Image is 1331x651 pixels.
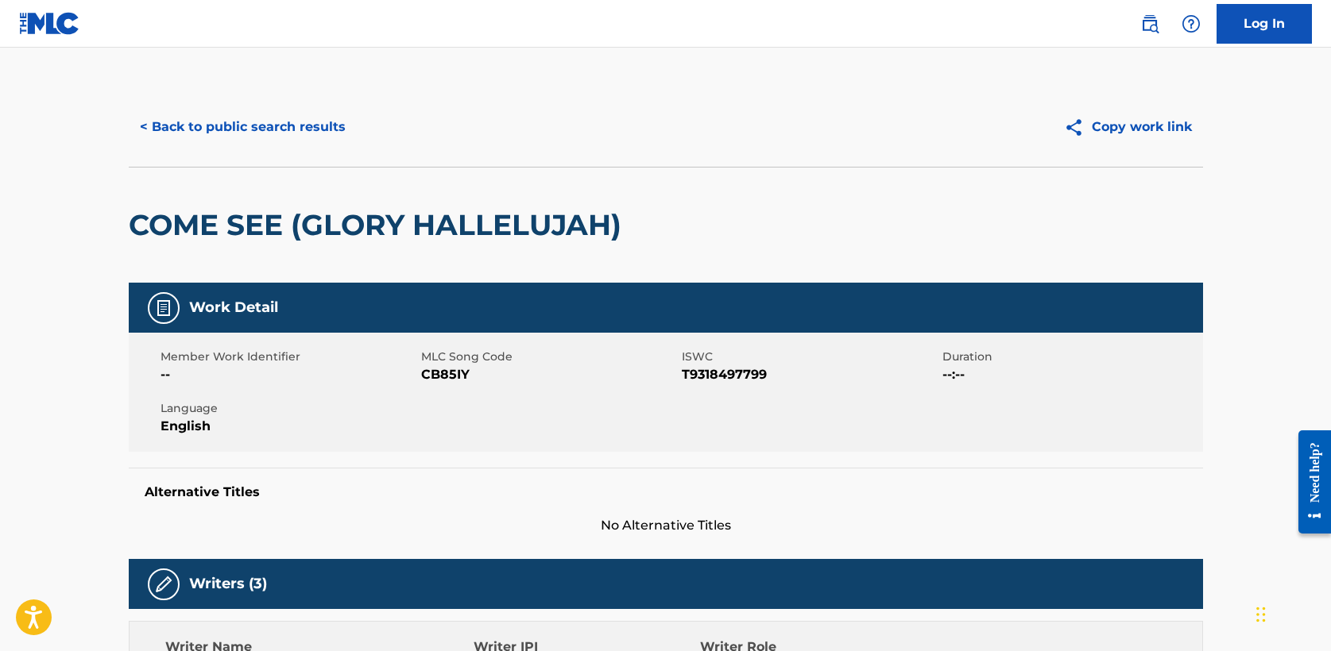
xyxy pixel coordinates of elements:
span: CB85IY [421,365,678,384]
span: No Alternative Titles [129,516,1203,535]
h5: Work Detail [189,299,278,317]
span: Language [161,400,417,417]
a: Public Search [1134,8,1166,40]
button: Copy work link [1053,107,1203,147]
iframe: Chat Widget [1252,575,1331,651]
div: Help [1175,8,1207,40]
img: Writers [154,575,173,594]
a: Log In [1217,4,1312,44]
span: ISWC [682,349,938,365]
h2: COME SEE (GLORY HALLELUJAH) [129,207,629,243]
img: Copy work link [1064,117,1092,137]
img: help [1182,14,1201,33]
span: Duration [942,349,1199,365]
img: MLC Logo [19,12,80,35]
div: Drag [1256,591,1266,638]
span: T9318497799 [682,365,938,384]
span: -- [161,365,417,384]
span: Member Work Identifier [161,349,417,365]
span: --:-- [942,365,1199,384]
button: < Back to public search results [129,107,357,147]
img: search [1140,14,1159,33]
img: Work Detail [154,299,173,318]
span: MLC Song Code [421,349,678,365]
span: English [161,417,417,436]
iframe: Resource Center [1287,418,1331,546]
h5: Alternative Titles [145,484,1187,500]
h5: Writers (3) [189,575,267,593]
